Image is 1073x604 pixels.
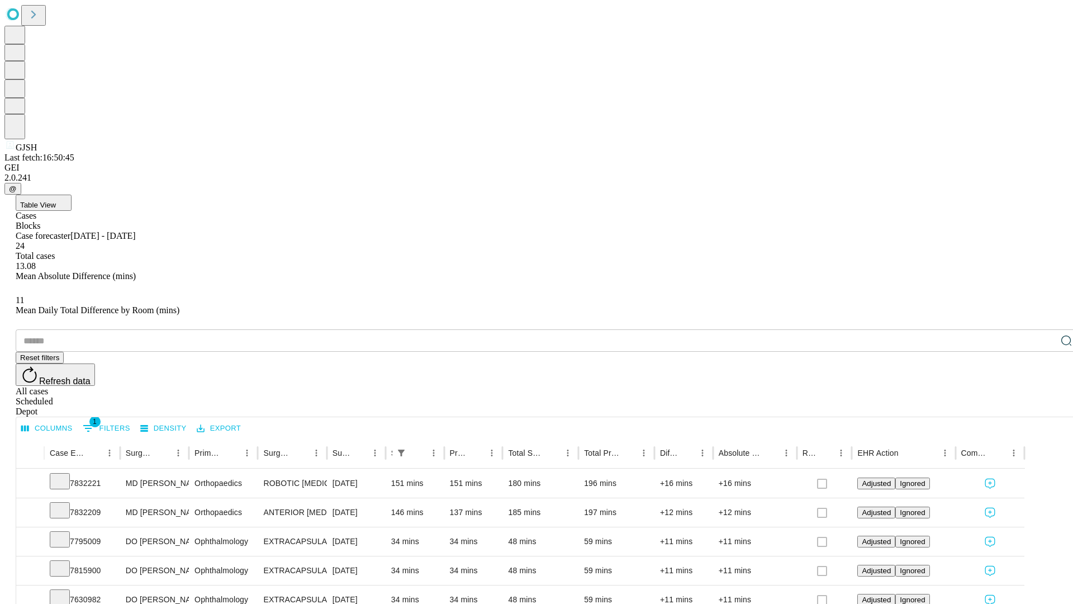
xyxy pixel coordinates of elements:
[508,556,573,585] div: 48 mins
[333,449,350,457] div: Surgery Date
[367,445,383,461] button: Menu
[126,449,154,457] div: Surgeon Name
[426,445,441,461] button: Menu
[263,469,321,498] div: ROBOTIC [MEDICAL_DATA] KNEE TOTAL
[16,251,55,261] span: Total cases
[4,153,74,162] span: Last fetch: 16:50:45
[391,498,439,527] div: 146 mins
[22,561,39,581] button: Expand
[857,507,895,518] button: Adjusted
[719,498,791,527] div: +12 mins
[900,537,925,546] span: Ignored
[895,478,929,489] button: Ignored
[293,445,308,461] button: Sort
[900,567,925,575] span: Ignored
[937,445,953,461] button: Menu
[126,498,183,527] div: MD [PERSON_NAME] [PERSON_NAME]
[450,498,497,527] div: 137 mins
[224,445,239,461] button: Sort
[719,449,762,457] div: Absolute Difference
[508,449,543,457] div: Total Scheduled Duration
[508,527,573,556] div: 48 mins
[393,445,409,461] div: 1 active filter
[50,449,85,457] div: Case Epic Id
[22,474,39,494] button: Expand
[4,173,1069,183] div: 2.0.241
[16,364,95,386] button: Refresh data
[508,469,573,498] div: 180 mins
[80,419,133,437] button: Show filters
[450,527,497,556] div: 34 mins
[308,445,324,461] button: Menu
[16,271,136,281] span: Mean Absolute Difference (mins)
[194,556,252,585] div: Ophthalmology
[263,498,321,527] div: ANTERIOR [MEDICAL_DATA] TOTAL HIP
[560,445,576,461] button: Menu
[660,498,708,527] div: +12 mins
[18,420,75,437] button: Select columns
[584,498,649,527] div: 197 mins
[39,376,91,386] span: Refresh data
[410,445,426,461] button: Sort
[263,527,321,556] div: EXTRACAPSULAR CATARACT REMOVAL WITH [MEDICAL_DATA]
[857,449,898,457] div: EHR Action
[990,445,1006,461] button: Sort
[660,469,708,498] div: +16 mins
[719,527,791,556] div: +11 mins
[137,420,189,437] button: Density
[89,416,101,427] span: 1
[895,536,929,548] button: Ignored
[862,508,891,517] span: Adjusted
[16,261,36,271] span: 13.08
[194,498,252,527] div: Orthopaedics
[333,498,380,527] div: [DATE]
[833,445,849,461] button: Menu
[719,556,791,585] div: +11 mins
[660,556,708,585] div: +11 mins
[544,445,560,461] button: Sort
[660,449,678,457] div: Difference
[660,527,708,556] div: +11 mins
[862,537,891,546] span: Adjusted
[508,498,573,527] div: 185 mins
[263,556,321,585] div: EXTRACAPSULAR CATARACT REMOVAL WITH [MEDICAL_DATA]
[333,527,380,556] div: [DATE]
[450,469,497,498] div: 151 mins
[263,449,291,457] div: Surgery Name
[50,527,115,556] div: 7795009
[333,556,380,585] div: [DATE]
[126,469,183,498] div: MD [PERSON_NAME] [PERSON_NAME]
[900,445,915,461] button: Sort
[391,556,439,585] div: 34 mins
[194,527,252,556] div: Ophthalmology
[170,445,186,461] button: Menu
[194,449,222,457] div: Primary Service
[102,445,117,461] button: Menu
[50,498,115,527] div: 7832209
[484,445,500,461] button: Menu
[16,195,72,211] button: Table View
[16,352,64,364] button: Reset filters
[16,143,37,152] span: GJSH
[1006,445,1022,461] button: Menu
[857,536,895,548] button: Adjusted
[20,353,59,362] span: Reset filters
[584,527,649,556] div: 59 mins
[9,185,17,193] span: @
[818,445,833,461] button: Sort
[391,449,392,457] div: Scheduled In Room Duration
[857,565,895,577] button: Adjusted
[391,527,439,556] div: 34 mins
[450,449,468,457] div: Predicted In Room Duration
[862,567,891,575] span: Adjusted
[352,445,367,461] button: Sort
[679,445,695,461] button: Sort
[961,449,989,457] div: Comments
[857,478,895,489] button: Adjusted
[803,449,817,457] div: Resolved in EHR
[584,556,649,585] div: 59 mins
[70,231,135,240] span: [DATE] - [DATE]
[862,596,891,604] span: Adjusted
[620,445,636,461] button: Sort
[636,445,652,461] button: Menu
